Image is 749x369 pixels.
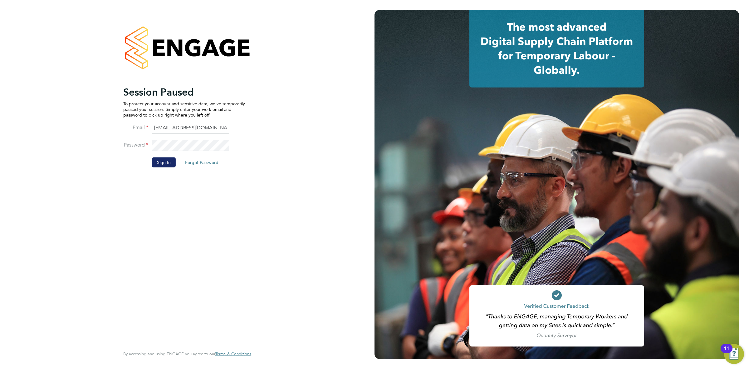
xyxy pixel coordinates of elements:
label: Email [123,124,148,131]
a: Terms & Conditions [215,352,251,357]
span: By accessing and using ENGAGE you agree to our [123,351,251,357]
input: Enter your work email... [152,122,229,134]
div: 11 [724,348,729,357]
button: Sign In [152,157,176,167]
button: Forgot Password [180,157,223,167]
button: Open Resource Center, 11 new notifications [724,344,744,364]
label: Password [123,142,148,148]
h2: Session Paused [123,86,245,98]
p: To protect your account and sensitive data, we've temporarily paused your session. Simply enter y... [123,101,245,118]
